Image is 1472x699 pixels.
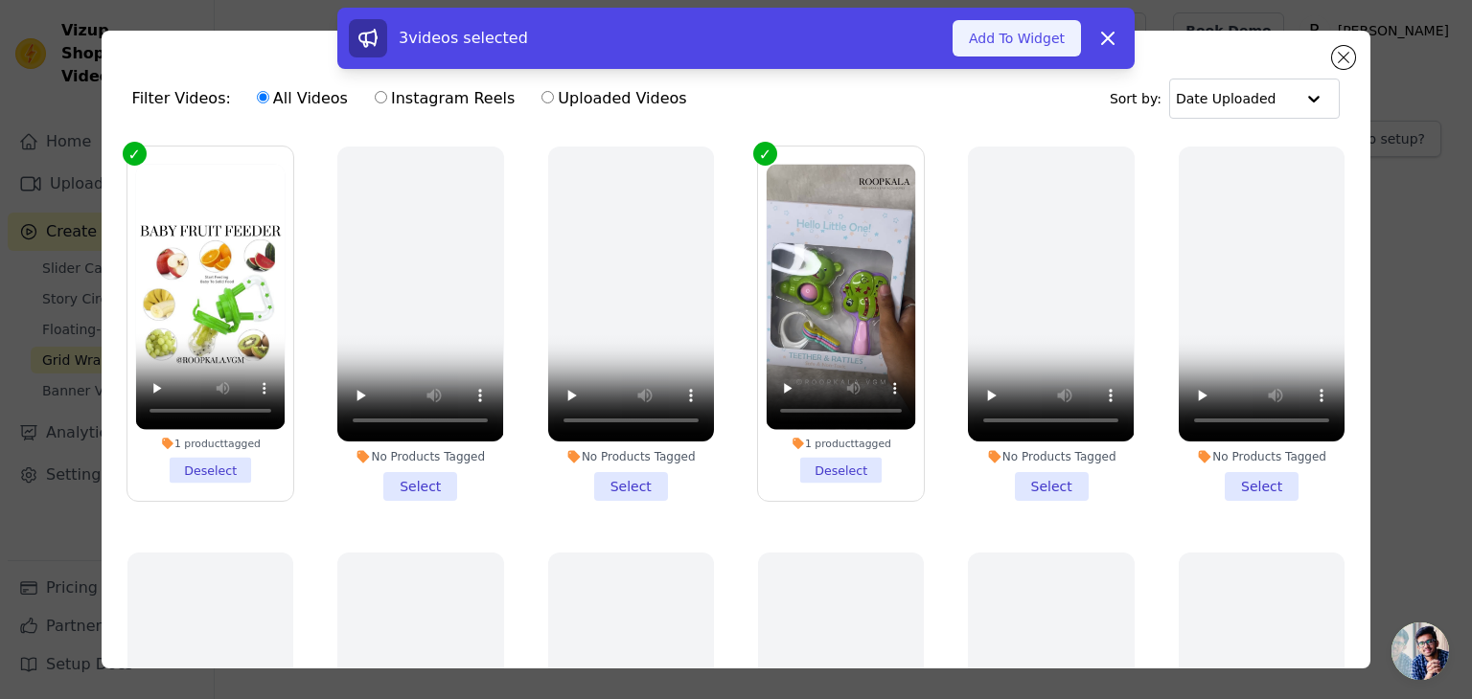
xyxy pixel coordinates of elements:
[374,86,516,111] label: Instagram Reels
[256,86,349,111] label: All Videos
[767,437,916,450] div: 1 product tagged
[540,86,687,111] label: Uploaded Videos
[337,449,503,464] div: No Products Tagged
[135,437,285,450] div: 1 product tagged
[953,20,1081,56] button: Add To Widget
[132,77,698,121] div: Filter Videos:
[1110,79,1341,119] div: Sort by:
[399,29,528,47] span: 3 videos selected
[968,449,1134,464] div: No Products Tagged
[1179,449,1345,464] div: No Products Tagged
[548,449,714,464] div: No Products Tagged
[1391,622,1449,680] a: Open chat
